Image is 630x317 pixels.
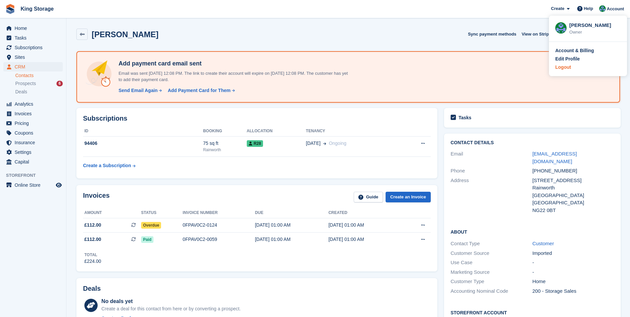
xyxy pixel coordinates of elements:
div: £224.00 [84,258,101,265]
a: Create an Invoice [386,192,431,203]
div: 94406 [83,140,203,147]
a: Customer [532,241,554,246]
div: Send Email Again [119,87,158,94]
span: Deals [15,89,27,95]
a: Preview store [55,181,63,189]
div: - [532,259,614,266]
div: Create a deal for this contact from here or by converting a prospect. [101,305,240,312]
a: menu [3,33,63,43]
span: View on Stripe [522,31,551,38]
a: View on Stripe [519,29,559,40]
div: Total [84,252,101,258]
th: Booking [203,126,246,137]
span: Subscriptions [15,43,54,52]
span: Coupons [15,128,54,138]
a: Edit Profile [555,55,621,62]
a: Guide [354,192,383,203]
span: Pricing [15,119,54,128]
div: Account & Billing [555,47,594,54]
h2: Subscriptions [83,115,431,122]
th: Due [255,208,328,218]
th: Amount [83,208,141,218]
th: Tenancy [306,126,399,137]
a: menu [3,138,63,147]
th: ID [83,126,203,137]
span: £112.00 [84,222,101,229]
span: R28 [247,140,263,147]
h2: Contact Details [451,140,614,146]
span: £112.00 [84,236,101,243]
a: Prospects 6 [15,80,63,87]
a: Account & Billing [555,47,621,54]
div: Customer Source [451,250,532,257]
a: menu [3,119,63,128]
span: Settings [15,148,54,157]
div: [DATE] 01:00 AM [255,222,328,229]
span: Account [607,6,624,12]
a: Deals [15,88,63,95]
span: Analytics [15,99,54,109]
div: Home [532,278,614,285]
span: Sites [15,53,54,62]
th: Status [141,208,183,218]
div: [DATE] 01:00 AM [328,236,402,243]
div: Imported [532,250,614,257]
a: menu [3,99,63,109]
th: Invoice number [183,208,255,218]
div: 6 [56,81,63,86]
span: Tasks [15,33,54,43]
h4: Add payment card email sent [116,60,348,67]
span: Paid [141,236,153,243]
a: menu [3,53,63,62]
a: menu [3,148,63,157]
div: [PERSON_NAME] [569,22,621,28]
div: Use Case [451,259,532,266]
a: menu [3,109,63,118]
div: 0FPAV0C2-0059 [183,236,255,243]
div: [DATE] 01:00 AM [328,222,402,229]
img: John King [555,22,567,34]
div: Rainworth [203,147,246,153]
a: menu [3,180,63,190]
a: Logout [555,64,621,71]
span: Prospects [15,80,36,87]
a: menu [3,157,63,166]
div: 0FPAV0C2-0124 [183,222,255,229]
a: menu [3,24,63,33]
a: menu [3,62,63,71]
div: Rainworth [532,184,614,192]
div: [DATE] 01:00 AM [255,236,328,243]
img: stora-icon-8386f47178a22dfd0bd8f6a31ec36ba5ce8667c1dd55bd0f319d3a0aa187defe.svg [5,4,15,14]
span: Create [551,5,564,12]
img: John King [599,5,606,12]
h2: About [451,228,614,235]
div: [GEOGRAPHIC_DATA] [532,199,614,207]
span: Home [15,24,54,33]
div: [STREET_ADDRESS] [532,177,614,184]
a: [EMAIL_ADDRESS][DOMAIN_NAME] [532,151,577,164]
a: menu [3,43,63,52]
div: 75 sq ft [203,140,246,147]
th: Created [328,208,402,218]
span: Insurance [15,138,54,147]
div: Contact Type [451,240,532,248]
a: Create a Subscription [83,159,135,172]
span: Help [584,5,593,12]
div: - [532,268,614,276]
a: Contacts [15,72,63,79]
span: Invoices [15,109,54,118]
h2: Invoices [83,192,110,203]
div: 200 - Storage Sales [532,287,614,295]
div: Add Payment Card for Them [168,87,230,94]
span: Storefront [6,172,66,179]
h2: [PERSON_NAME] [92,30,158,39]
span: Ongoing [329,141,346,146]
div: Logout [555,64,571,71]
div: Owner [569,29,621,36]
span: [DATE] [306,140,320,147]
div: Phone [451,167,532,175]
h2: Deals [83,285,101,292]
div: Create a Subscription [83,162,131,169]
div: [PHONE_NUMBER] [532,167,614,175]
div: Marketing Source [451,268,532,276]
